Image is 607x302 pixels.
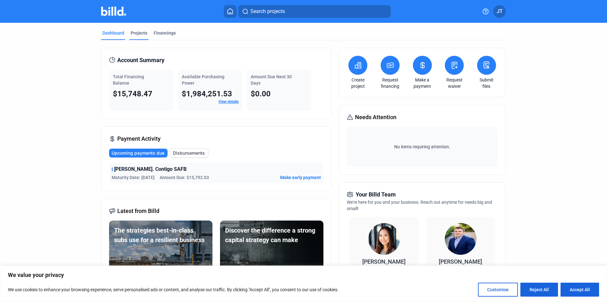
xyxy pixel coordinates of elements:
[173,150,205,156] span: Disbursements
[368,223,400,255] img: Relationship Manager
[112,174,155,181] span: Maturity Date: [DATE]
[347,200,492,211] span: We're here for you and your business. Reach out anytime for needs big and small!
[102,30,124,36] div: Dashboard
[8,271,599,279] p: We value your privacy
[520,283,558,297] button: Reject All
[445,223,476,255] img: Territory Manager
[251,74,292,86] span: Amount Due Next 30 Days
[238,5,391,18] button: Search projects
[251,89,271,98] span: $0.00
[379,77,401,89] a: Request financing
[356,190,396,199] span: Your Billd Team
[561,283,599,297] button: Accept All
[443,77,465,89] a: Request waiver
[182,74,224,86] span: Available Purchasing Power
[154,30,176,36] div: Financings
[131,30,147,36] div: Projects
[182,89,232,98] span: $1,984,251.53
[355,113,396,122] span: Needs Attention
[349,144,495,150] span: No items requiring attention.
[280,174,321,181] button: Make early payment
[114,165,187,173] span: [PERSON_NAME]. Contigo SAFB
[113,89,152,98] span: $15,748.47
[493,5,506,18] button: JT
[8,286,339,293] p: We use cookies to enhance your browsing experience, serve personalised ads or content, and analys...
[112,150,164,156] span: Upcoming payments due
[218,100,239,104] a: View details
[362,258,406,265] span: [PERSON_NAME]
[497,8,503,15] span: JT
[101,7,126,16] img: Billd Company Logo
[117,207,159,215] span: Latest from Billd
[439,258,482,265] span: [PERSON_NAME]
[117,134,161,143] span: Payment Activity
[160,174,209,181] span: Amount Due: $15,792.03
[411,77,433,89] a: Make a payment
[225,226,318,245] div: Discover the difference a strong capital strategy can make
[114,226,207,245] div: The strategies best-in-class subs use for a resilient business
[475,77,498,89] a: Submit files
[117,56,164,65] span: Account Summary
[113,74,144,86] span: Total Financing Balance
[250,8,285,15] span: Search projects
[478,283,518,297] button: Customise
[347,77,369,89] a: Create project
[109,149,168,157] button: Upcoming payments due
[170,148,208,158] button: Disbursements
